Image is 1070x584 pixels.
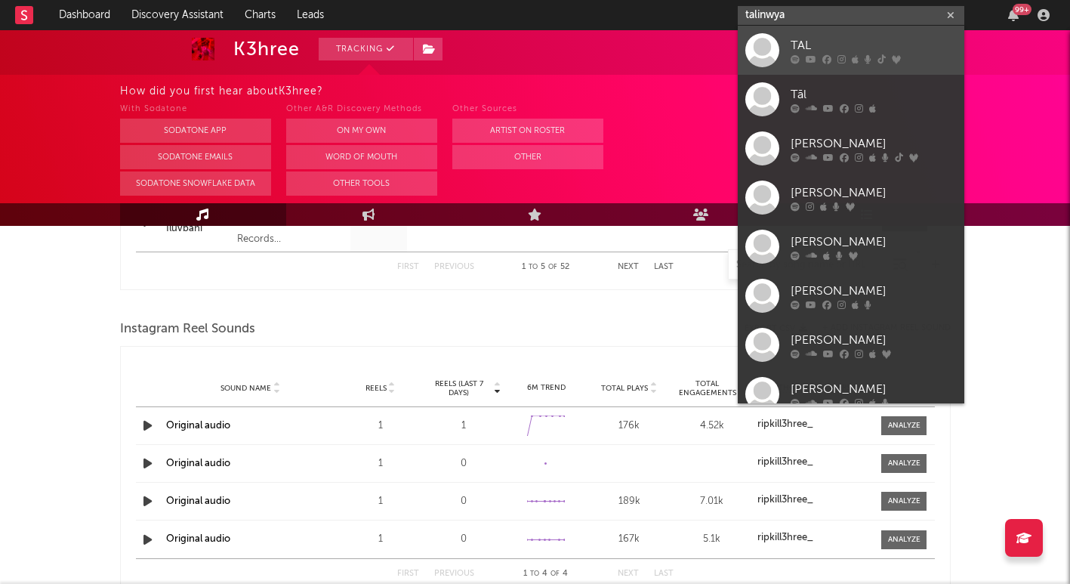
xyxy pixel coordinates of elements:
button: Sodatone App [120,119,271,143]
div: [PERSON_NAME] [791,282,957,300]
div: 7.01k [674,494,750,509]
div: 0 [426,532,501,547]
div: Tāl [791,85,957,104]
a: [PERSON_NAME] [738,271,964,320]
strong: ripkill3hree_ [757,533,813,542]
div: [PERSON_NAME] [791,331,957,349]
strong: ripkill3hree_ [757,419,813,429]
a: Original audio [166,459,230,468]
button: Word Of Mouth [286,145,437,169]
div: 1 [343,419,418,434]
a: [PERSON_NAME] [738,369,964,419]
span: of [550,570,560,577]
a: [PERSON_NAME] [738,222,964,271]
button: Sodatone Emails [120,145,271,169]
a: [PERSON_NAME] [738,320,964,369]
button: Sodatone Snowflake Data [120,171,271,196]
div: With Sodatone [120,100,271,119]
div: K3hree [233,38,300,60]
div: 176k [591,419,667,434]
span: to [530,570,539,577]
div: [PERSON_NAME] [791,380,957,398]
button: Next [618,570,639,578]
input: Search for artists [738,6,964,25]
div: 1 [426,419,501,434]
button: Artist on Roster [452,119,603,143]
div: Other A&R Discovery Methods [286,100,437,119]
input: Search by song name or URL [729,259,888,271]
div: 99 + [1013,4,1031,15]
div: 1 [343,532,418,547]
span: Instagram Reel Sounds [120,320,255,338]
a: ripkill3hree_ [757,533,871,543]
button: Other [452,145,603,169]
a: ripkill3hree_ [757,495,871,505]
div: 0 [426,456,501,471]
a: Original audio [166,534,230,544]
div: TAL [791,36,957,54]
button: Last [654,570,674,578]
span: Sound Name [220,384,271,393]
div: 1 [343,456,418,471]
span: Total Plays [601,384,648,393]
a: Tāl [738,75,964,124]
div: 167k [591,532,667,547]
div: 5.1k [674,532,750,547]
div: Other Sources [452,100,603,119]
div: [PERSON_NAME] [791,134,957,153]
span: Reels [365,384,387,393]
strong: ripkill3hree_ [757,457,813,467]
a: Original audio [166,421,230,431]
a: ripkill3hree_ [757,419,871,430]
strong: ripkill3hree_ [757,495,813,505]
div: 0 [426,494,501,509]
a: TAL [738,26,964,75]
a: [PERSON_NAME] [738,124,964,173]
a: ripkill3hree_ [757,457,871,468]
div: [PERSON_NAME] [791,233,957,251]
button: Tracking [319,38,413,60]
a: [PERSON_NAME] [738,173,964,222]
div: 1 4 4 [504,565,587,583]
button: First [397,570,419,578]
div: 6M Trend [509,382,584,394]
div: [PERSON_NAME] [791,184,957,202]
button: On My Own [286,119,437,143]
a: Original audio [166,496,230,506]
div: 4.52k [674,419,750,434]
span: Total Engagements [674,379,741,397]
button: Other Tools [286,171,437,196]
span: Reels (last 7 days) [426,379,492,397]
button: Previous [434,570,474,578]
div: 1 [343,494,418,509]
div: 189k [591,494,667,509]
button: 99+ [1008,9,1019,21]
